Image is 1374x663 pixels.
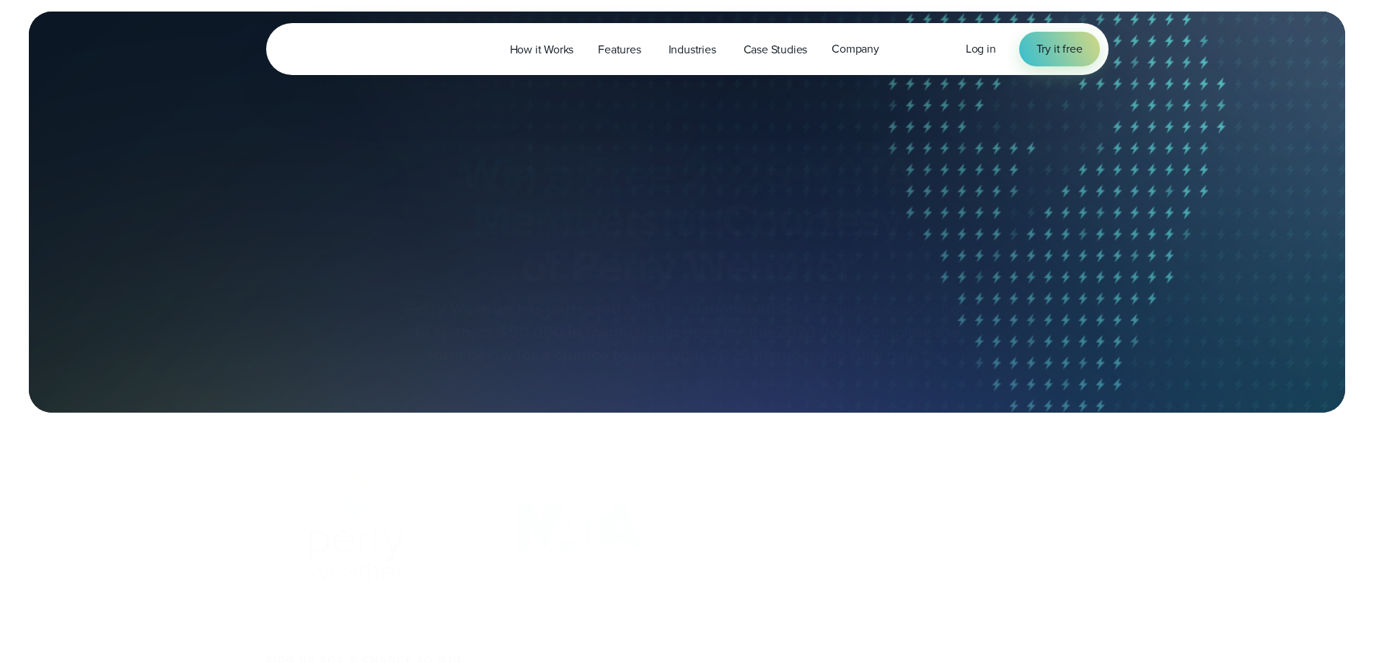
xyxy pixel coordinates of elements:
a: Log in [966,40,996,58]
a: How it Works [498,35,586,64]
span: Log in [966,40,996,57]
span: Company [832,40,879,58]
span: How it Works [510,41,574,58]
span: Try it free [1036,40,1083,58]
span: Case Studies [744,41,808,58]
a: Try it free [1019,32,1100,66]
span: Industries [669,41,716,58]
span: Features [598,41,640,58]
a: Case Studies [731,35,820,64]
